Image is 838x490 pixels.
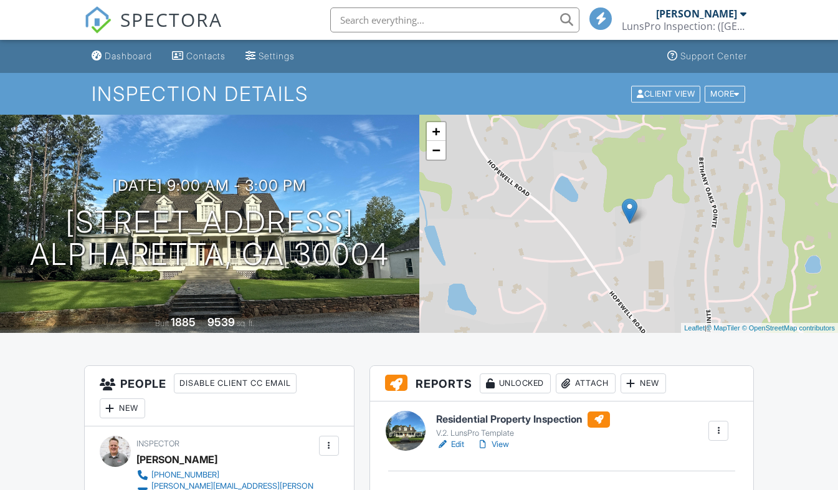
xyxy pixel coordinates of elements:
div: | [681,323,838,334]
a: Zoom in [427,122,445,141]
span: Inspector [136,439,179,448]
div: Dashboard [105,50,152,61]
a: © MapTiler [707,324,740,332]
div: LunsPro Inspection: (Atlanta) [622,20,746,32]
h3: Reports [370,366,754,401]
a: Dashboard [87,45,157,68]
a: Client View [630,89,703,98]
a: Leaflet [684,324,705,332]
h1: [STREET_ADDRESS] Alpharetta, GA 30004 [30,206,389,272]
a: [PHONE_NUMBER] [136,469,316,481]
div: 1885 [171,315,196,329]
div: New [621,373,666,393]
a: SPECTORA [84,17,222,43]
div: Client View [631,85,700,102]
div: V.2. LunsPro Template [436,428,610,438]
div: Disable Client CC Email [174,373,297,393]
div: New [100,398,145,418]
h3: People [85,366,354,426]
span: Built [155,319,169,328]
a: Zoom out [427,141,445,160]
div: [PHONE_NUMBER] [151,470,219,480]
div: 9539 [207,315,235,329]
span: sq. ft. [237,319,254,328]
a: Support Center [662,45,752,68]
div: Settings [259,50,295,61]
div: [PERSON_NAME] [656,7,737,20]
div: Unlocked [480,373,551,393]
input: Search everything... [330,7,579,32]
h6: Residential Property Inspection [436,411,610,428]
a: View [477,438,509,451]
h3: [DATE] 9:00 am - 3:00 pm [112,177,307,194]
div: Contacts [186,50,226,61]
img: The Best Home Inspection Software - Spectora [84,6,112,34]
a: Contacts [167,45,231,68]
div: Attach [556,373,616,393]
span: SPECTORA [120,6,222,32]
div: [PERSON_NAME] [136,450,217,469]
div: More [705,85,745,102]
a: Residential Property Inspection V.2. LunsPro Template [436,411,610,439]
a: Edit [436,438,464,451]
div: Support Center [680,50,747,61]
h1: Inspection Details [92,83,746,105]
a: Settings [240,45,300,68]
a: © OpenStreetMap contributors [742,324,835,332]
